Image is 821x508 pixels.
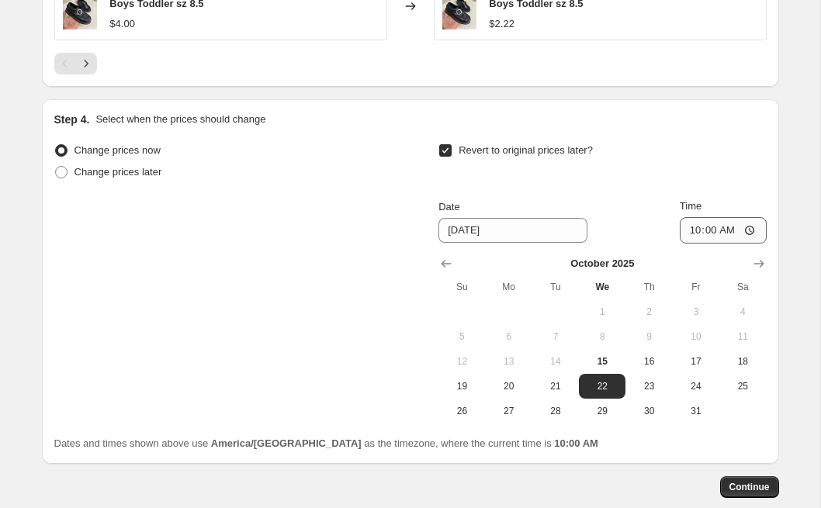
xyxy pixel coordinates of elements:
button: Sunday October 5 2025 [438,324,485,349]
span: 26 [445,405,479,417]
span: 13 [492,355,526,368]
button: Next [75,53,97,74]
th: Saturday [719,275,766,299]
span: Dates and times shown above use as the timezone, where the current time is [54,437,598,449]
button: Tuesday October 21 2025 [532,374,579,399]
span: Date [438,201,459,213]
span: 12 [445,355,479,368]
span: Change prices now [74,144,161,156]
button: Monday October 6 2025 [486,324,532,349]
button: Sunday October 12 2025 [438,349,485,374]
span: 30 [632,405,666,417]
span: 14 [539,355,573,368]
button: Thursday October 16 2025 [625,349,672,374]
button: Monday October 13 2025 [486,349,532,374]
button: Thursday October 2 2025 [625,299,672,324]
button: Thursday October 30 2025 [625,399,672,423]
span: 22 [585,380,619,392]
div: $4.00 [109,16,135,32]
span: Time [680,200,701,212]
span: 2 [632,306,666,318]
button: Monday October 20 2025 [486,374,532,399]
button: Friday October 3 2025 [673,299,719,324]
span: 23 [632,380,666,392]
span: 6 [492,330,526,343]
span: 15 [585,355,619,368]
span: Tu [539,281,573,293]
span: Change prices later [74,166,162,178]
span: Continue [729,481,770,493]
th: Tuesday [532,275,579,299]
button: Thursday October 23 2025 [625,374,672,399]
button: Friday October 24 2025 [673,374,719,399]
b: America/[GEOGRAPHIC_DATA] [211,437,362,449]
th: Monday [486,275,532,299]
span: Su [445,281,479,293]
span: We [585,281,619,293]
button: Sunday October 19 2025 [438,374,485,399]
span: 11 [726,330,760,343]
div: $2.22 [489,16,514,32]
span: 24 [679,380,713,392]
input: 12:00 [680,217,767,244]
nav: Pagination [54,53,97,74]
span: Fr [679,281,713,293]
th: Wednesday [579,275,625,299]
span: 5 [445,330,479,343]
button: Show previous month, September 2025 [435,253,457,275]
button: Saturday October 11 2025 [719,324,766,349]
span: Sa [726,281,760,293]
span: 20 [492,380,526,392]
button: Wednesday October 29 2025 [579,399,625,423]
h2: Step 4. [54,112,90,127]
span: 8 [585,330,619,343]
span: 4 [726,306,760,318]
span: 3 [679,306,713,318]
button: Tuesday October 14 2025 [532,349,579,374]
span: 27 [492,405,526,417]
p: Select when the prices should change [95,112,265,127]
span: 25 [726,380,760,392]
th: Friday [673,275,719,299]
span: 19 [445,380,479,392]
button: Sunday October 26 2025 [438,399,485,423]
span: Th [632,281,666,293]
span: 10 [679,330,713,343]
button: Saturday October 18 2025 [719,349,766,374]
span: 17 [679,355,713,368]
span: Revert to original prices later? [459,144,593,156]
span: 28 [539,405,573,417]
span: 9 [632,330,666,343]
button: Today Wednesday October 15 2025 [579,349,625,374]
button: Wednesday October 22 2025 [579,374,625,399]
span: 21 [539,380,573,392]
span: 31 [679,405,713,417]
button: Saturday October 4 2025 [719,299,766,324]
button: Friday October 10 2025 [673,324,719,349]
button: Saturday October 25 2025 [719,374,766,399]
button: Continue [720,476,779,498]
span: 29 [585,405,619,417]
button: Wednesday October 1 2025 [579,299,625,324]
button: Friday October 17 2025 [673,349,719,374]
span: Mo [492,281,526,293]
span: 7 [539,330,573,343]
span: 16 [632,355,666,368]
span: 18 [726,355,760,368]
button: Thursday October 9 2025 [625,324,672,349]
button: Friday October 31 2025 [673,399,719,423]
button: Tuesday October 28 2025 [532,399,579,423]
button: Monday October 27 2025 [486,399,532,423]
button: Wednesday October 8 2025 [579,324,625,349]
span: 1 [585,306,619,318]
th: Thursday [625,275,672,299]
b: 10:00 AM [554,437,598,449]
button: Tuesday October 7 2025 [532,324,579,349]
input: 10/15/2025 [438,218,587,243]
th: Sunday [438,275,485,299]
button: Show next month, November 2025 [748,253,770,275]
